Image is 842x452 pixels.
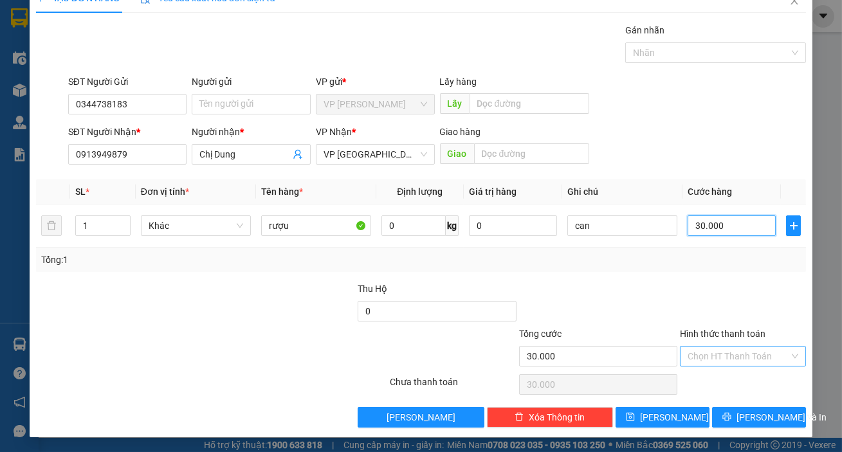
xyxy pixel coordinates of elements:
[680,329,765,339] label: Hình thức thanh toán
[712,407,806,428] button: printer[PERSON_NAME] và In
[440,127,481,137] span: Giao hàng
[113,75,231,102] div: Nhận: VP [GEOGRAPHIC_DATA]
[293,149,303,159] span: user-add
[440,77,477,87] span: Lấy hàng
[316,127,352,137] span: VP Nhận
[446,215,459,236] span: kg
[358,407,484,428] button: [PERSON_NAME]
[625,25,664,35] label: Gán nhãn
[41,215,62,236] button: delete
[397,186,443,197] span: Định lượng
[567,215,677,236] input: Ghi Chú
[387,410,455,424] span: [PERSON_NAME]
[358,284,387,294] span: Thu Hộ
[786,215,801,236] button: plus
[261,186,303,197] span: Tên hàng
[316,75,435,89] div: VP gửi
[192,125,311,139] div: Người nhận
[562,179,682,204] th: Ghi chú
[688,186,732,197] span: Cước hàng
[68,75,187,89] div: SĐT Người Gửi
[529,410,585,424] span: Xóa Thông tin
[616,407,709,428] button: save[PERSON_NAME]
[722,412,731,422] span: printer
[389,375,517,397] div: Chưa thanh toán
[469,186,517,197] span: Giá trị hàng
[469,215,557,236] input: 0
[440,93,470,114] span: Lấy
[519,329,562,339] span: Tổng cước
[68,125,187,139] div: SĐT Người Nhận
[487,407,613,428] button: deleteXóa Thông tin
[626,412,635,422] span: save
[515,412,524,422] span: delete
[474,143,590,164] input: Dọc đường
[787,221,800,231] span: plus
[75,186,86,197] span: SL
[324,145,427,164] span: VP Đà Lạt
[324,95,427,114] span: VP Phan Thiết
[10,75,106,102] div: Gửi: VP [PERSON_NAME]
[141,186,189,197] span: Đơn vị tính
[440,143,474,164] span: Giao
[149,216,243,235] span: Khác
[640,410,709,424] span: [PERSON_NAME]
[737,410,827,424] span: [PERSON_NAME] và In
[261,215,371,236] input: VD: Bàn, Ghế
[470,93,590,114] input: Dọc đường
[73,54,169,68] text: PTT2510110026
[192,75,311,89] div: Người gửi
[41,253,326,267] div: Tổng: 1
